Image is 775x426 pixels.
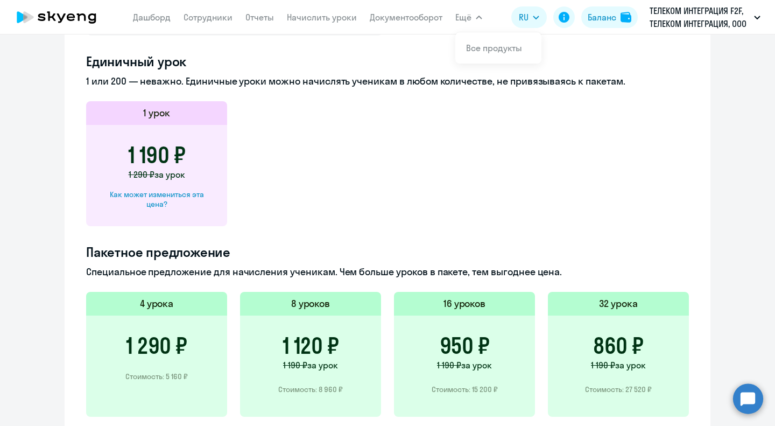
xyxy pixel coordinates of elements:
p: Стоимость: 5 160 ₽ [125,372,188,381]
a: Все продукты [466,43,522,53]
button: ТЕЛЕКОМ ИНТЕГРАЦИЯ F2F, ТЕЛЕКОМ ИНТЕГРАЦИЯ, ООО [644,4,766,30]
p: ТЕЛЕКОМ ИНТЕГРАЦИЯ F2F, ТЕЛЕКОМ ИНТЕГРАЦИЯ, ООО [650,4,750,30]
h5: 1 урок [143,106,170,120]
span: RU [519,11,529,24]
a: Начислить уроки [287,12,357,23]
span: 1 290 ₽ [129,169,154,180]
p: 1 или 200 — неважно. Единичные уроки можно начислять ученикам в любом количестве, не привязываясь... [86,74,689,88]
span: Ещё [455,11,471,24]
a: Дашборд [133,12,171,23]
p: Стоимость: 27 520 ₽ [585,385,652,394]
h4: Пакетное предложение [86,243,689,261]
h3: 950 ₽ [440,333,490,359]
a: Сотрудники [184,12,232,23]
img: balance [621,12,631,23]
h3: 1 290 ₽ [126,333,187,359]
span: за урок [615,360,646,371]
p: Специальное предложение для начисления ученикам. Чем больше уроков в пакете, тем выгоднее цена. [86,265,689,279]
span: за урок [307,360,338,371]
span: за урок [154,169,185,180]
a: Отчеты [245,12,274,23]
h3: 860 ₽ [593,333,644,359]
div: Баланс [588,11,616,24]
span: 1 190 ₽ [283,360,307,371]
h5: 32 урока [599,297,638,311]
p: Стоимость: 15 200 ₽ [432,385,498,394]
button: Ещё [455,6,482,28]
span: 1 190 ₽ [591,360,615,371]
a: Документооборот [370,12,442,23]
span: за урок [461,360,492,371]
div: Как может измениться эта цена? [103,190,210,209]
h5: 16 уроков [443,297,486,311]
h5: 8 уроков [291,297,330,311]
h3: 1 190 ₽ [128,142,186,168]
span: 1 190 ₽ [437,360,461,371]
h3: 1 120 ₽ [283,333,339,359]
button: RU [511,6,547,28]
h4: Единичный урок [86,53,689,70]
h5: 4 урока [140,297,174,311]
button: Балансbalance [581,6,638,28]
p: Стоимость: 8 960 ₽ [278,385,343,394]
